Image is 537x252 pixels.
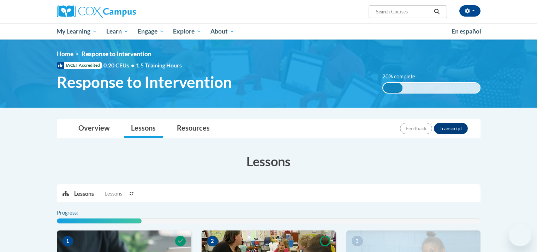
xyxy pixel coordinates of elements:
span: 2 [207,236,218,246]
span: IACET Accredited [57,62,102,69]
a: Cox Campus [57,5,191,18]
img: Cox Campus [57,5,136,18]
label: Progress: [57,209,97,217]
a: My Learning [52,23,102,40]
a: Explore [168,23,206,40]
h3: Lessons [57,152,481,170]
button: Account Settings [459,5,481,17]
span: Response to Intervention [57,73,232,91]
span: 0.20 CEUs [103,61,136,69]
span: Learn [106,27,129,36]
a: Resources [170,119,217,138]
span: En español [452,28,481,35]
a: Overview [71,119,117,138]
span: 1 [62,236,73,246]
span: Response to Intervention [82,50,151,58]
span: 3 [352,236,363,246]
p: Lessons [74,190,94,198]
button: Transcript [434,123,468,134]
a: Engage [133,23,169,40]
span: Explore [173,27,201,36]
a: About [206,23,239,40]
button: Feedback [400,123,432,134]
a: Lessons [124,119,163,138]
a: En español [447,24,486,39]
span: My Learning [56,27,97,36]
input: Search Courses [375,7,431,16]
label: 20% complete [382,73,423,80]
div: 20% complete [383,83,402,93]
span: • [131,62,134,68]
span: Engage [138,27,164,36]
span: About [210,27,234,36]
span: Lessons [105,190,122,198]
a: Learn [102,23,133,40]
span: 1.5 Training Hours [136,62,182,68]
button: Search [431,7,442,16]
div: Main menu [46,23,491,40]
a: Home [57,50,73,58]
iframe: Button to launch messaging window [509,224,531,246]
